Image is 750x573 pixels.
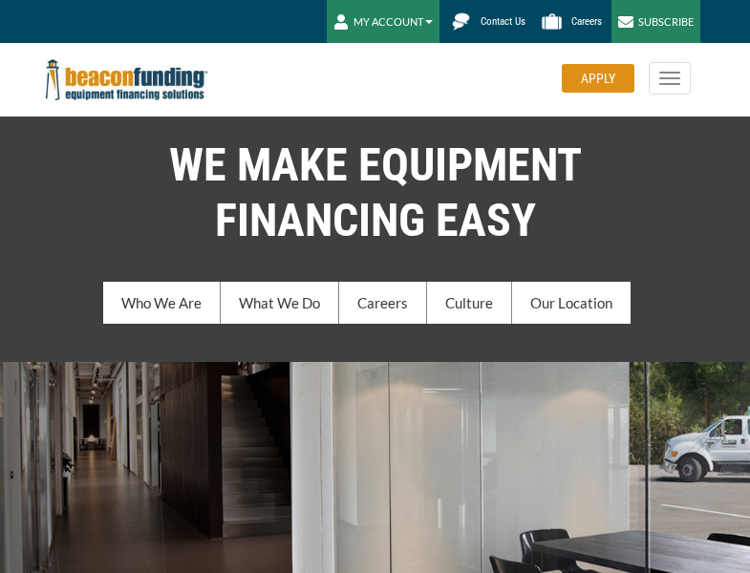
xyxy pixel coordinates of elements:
a: Culture [427,282,512,324]
h1: WE MAKE EQUIPMENT FINANCING EASY [32,138,719,248]
img: Beacon Funding Careers [535,5,568,38]
a: Careers [339,282,427,324]
img: Beacon Funding Corporation [46,59,208,100]
a: Beacon Funding Corporation [46,71,208,86]
a: Our Location [512,282,631,324]
img: Beacon Funding chat [444,5,478,38]
span: Contact Us [481,15,525,28]
a: Who We Are [103,282,221,324]
span: Careers [571,15,602,28]
a: What We Do [221,282,339,324]
a: Contact Us [444,5,535,38]
div: APPLY [562,64,634,93]
a: Careers [535,5,611,38]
